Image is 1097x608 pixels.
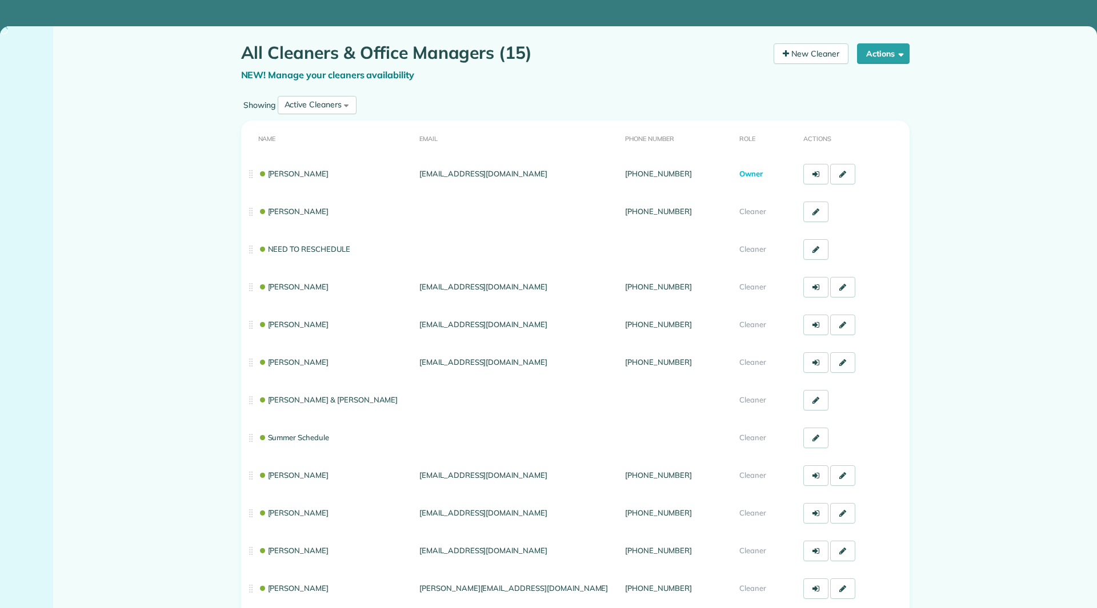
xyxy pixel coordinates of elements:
th: Name [241,120,415,155]
td: [PERSON_NAME][EMAIL_ADDRESS][DOMAIN_NAME] [415,570,620,607]
a: [PHONE_NUMBER] [625,583,691,593]
span: Cleaner [739,583,766,593]
a: [PERSON_NAME] [258,320,329,329]
a: [PERSON_NAME] [258,546,329,555]
th: Role [735,120,799,155]
span: Cleaner [739,282,766,291]
a: [PHONE_NUMBER] [625,282,691,291]
td: [EMAIL_ADDRESS][DOMAIN_NAME] [415,532,620,570]
td: [EMAIL_ADDRESS][DOMAIN_NAME] [415,344,620,381]
a: [PERSON_NAME] [258,169,329,178]
h1: All Cleaners & Office Managers (15) [241,43,766,62]
span: Cleaner [739,433,766,442]
a: New Cleaner [774,43,848,64]
a: [PHONE_NUMBER] [625,169,691,178]
td: [EMAIL_ADDRESS][DOMAIN_NAME] [415,306,620,344]
a: [PERSON_NAME] & [PERSON_NAME] [258,395,398,404]
a: [PHONE_NUMBER] [625,508,691,517]
span: Cleaner [739,357,766,367]
a: NEW! Manage your cleaners availability [241,69,415,80]
a: [PERSON_NAME] [258,470,329,480]
a: [PERSON_NAME] [258,282,329,291]
span: Cleaner [739,207,766,216]
a: Summer Schedule [258,433,329,442]
span: Cleaner [739,470,766,480]
a: [PHONE_NUMBER] [625,207,691,216]
td: [EMAIL_ADDRESS][DOMAIN_NAME] [415,457,620,494]
span: Owner [739,169,763,178]
button: Actions [857,43,910,64]
span: Cleaner [739,244,766,253]
span: Cleaner [739,395,766,404]
a: [PERSON_NAME] [258,508,329,517]
a: [PHONE_NUMBER] [625,320,691,329]
th: Actions [799,120,910,155]
a: [PHONE_NUMBER] [625,357,691,367]
td: [EMAIL_ADDRESS][DOMAIN_NAME] [415,268,620,306]
a: [PERSON_NAME] [258,583,329,593]
div: Active Cleaners [285,99,342,111]
a: [PHONE_NUMBER] [625,546,691,555]
span: Cleaner [739,508,766,517]
label: Showing [241,99,278,111]
a: [PERSON_NAME] [258,207,329,216]
th: Email [415,120,620,155]
a: [PERSON_NAME] [258,357,329,367]
td: [EMAIL_ADDRESS][DOMAIN_NAME] [415,155,620,193]
th: Phone number [620,120,735,155]
a: NEED TO RESCHEDULE [258,244,350,253]
a: [PHONE_NUMBER] [625,470,691,480]
span: Cleaner [739,320,766,329]
td: [EMAIL_ADDRESS][DOMAIN_NAME] [415,494,620,532]
span: Cleaner [739,546,766,555]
